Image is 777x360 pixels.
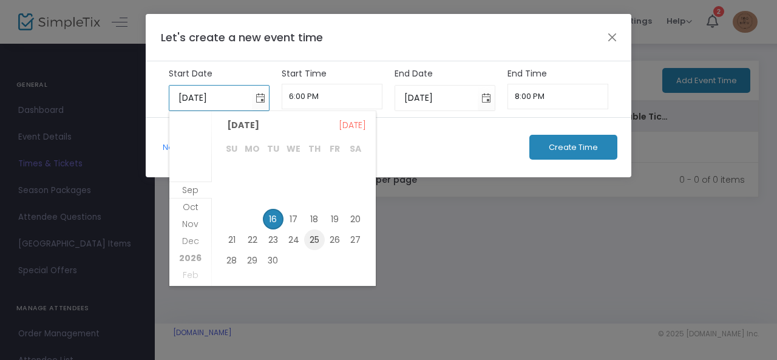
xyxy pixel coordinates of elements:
[222,250,242,271] span: 28
[263,250,283,271] span: 30
[283,229,304,250] span: 24
[605,29,620,45] button: Close
[182,218,198,230] span: Nov
[345,209,366,229] span: 20
[304,209,325,229] span: 18
[183,201,198,213] span: Oct
[169,86,253,110] input: Select date
[478,86,495,110] button: Toggle calendar
[283,209,304,229] td: Wednesday, September 17, 2025
[325,209,345,229] td: Friday, September 19, 2025
[179,252,202,264] span: 2026
[345,229,366,250] span: 27
[163,141,282,153] a: Need to add recurring dates?
[282,84,383,109] input: Select Time
[242,229,263,250] span: 22
[169,67,270,80] label: Start Date
[529,135,617,160] button: Create Time
[507,67,609,80] label: End Time
[507,84,609,109] input: Select Time
[282,67,383,80] label: Start Time
[395,67,496,80] label: End Date
[263,229,283,250] span: 23
[182,235,199,247] span: Dec
[161,30,323,45] span: Let's create a new event time
[304,229,325,250] td: Thursday, September 25, 2025
[325,229,345,250] span: 26
[242,250,263,271] span: 29
[252,86,269,110] button: Toggle calendar
[345,209,366,229] td: Saturday, September 20, 2025
[395,86,478,110] input: Select date
[183,269,198,281] span: Feb
[339,117,366,134] span: [DATE]
[182,184,198,196] span: Sep
[263,229,283,250] td: Tuesday, September 23, 2025
[549,143,598,152] span: Create Time
[263,250,283,271] td: Tuesday, September 30, 2025
[263,209,283,229] td: Tuesday, September 16, 2025
[304,209,325,229] td: Thursday, September 18, 2025
[222,229,242,250] td: Sunday, September 21, 2025
[242,250,263,271] td: Monday, September 29, 2025
[325,209,345,229] span: 19
[304,229,325,250] span: 25
[222,229,242,250] span: 21
[325,229,345,250] td: Friday, September 26, 2025
[222,250,242,271] td: Sunday, September 28, 2025
[222,116,265,134] span: [DATE]
[345,229,366,250] td: Saturday, September 27, 2025
[263,209,283,229] span: 16
[283,209,304,229] span: 17
[242,229,263,250] td: Monday, September 22, 2025
[283,229,304,250] td: Wednesday, September 24, 2025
